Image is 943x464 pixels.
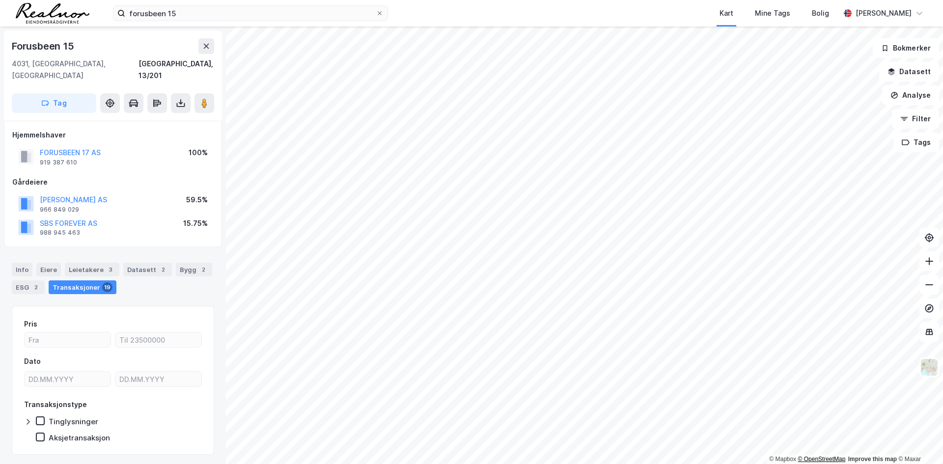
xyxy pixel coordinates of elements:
[40,206,79,214] div: 966 849 029
[12,129,214,141] div: Hjemmelshaver
[123,263,172,276] div: Datasett
[125,6,376,21] input: Søk på adresse, matrikkel, gårdeiere, leietakere eller personer
[49,280,116,294] div: Transaksjoner
[106,265,115,274] div: 3
[848,456,897,463] a: Improve this map
[892,109,939,129] button: Filter
[24,355,41,367] div: Dato
[12,93,96,113] button: Tag
[49,417,98,426] div: Tinglysninger
[882,85,939,105] button: Analyse
[25,332,111,347] input: Fra
[12,263,32,276] div: Info
[176,263,212,276] div: Bygg
[36,263,61,276] div: Eiere
[879,62,939,82] button: Datasett
[40,229,80,237] div: 988 945 463
[115,332,201,347] input: Til 23500000
[115,372,201,386] input: DD.MM.YYYY
[856,7,912,19] div: [PERSON_NAME]
[139,58,214,82] div: [GEOGRAPHIC_DATA], 13/201
[24,318,37,330] div: Pris
[65,263,119,276] div: Leietakere
[189,147,208,159] div: 100%
[12,58,139,82] div: 4031, [GEOGRAPHIC_DATA], [GEOGRAPHIC_DATA]
[31,282,41,292] div: 2
[920,358,939,377] img: Z
[894,417,943,464] iframe: Chat Widget
[12,176,214,188] div: Gårdeiere
[198,265,208,274] div: 2
[720,7,733,19] div: Kart
[769,456,796,463] a: Mapbox
[894,417,943,464] div: Kontrollprogram for chat
[893,133,939,152] button: Tags
[158,265,168,274] div: 2
[798,456,846,463] a: OpenStreetMap
[12,280,45,294] div: ESG
[25,372,111,386] input: DD.MM.YYYY
[812,7,829,19] div: Bolig
[49,433,110,442] div: Aksjetransaksjon
[16,3,89,24] img: realnor-logo.934646d98de889bb5806.png
[183,218,208,229] div: 15.75%
[102,282,112,292] div: 19
[12,38,76,54] div: Forusbeen 15
[24,399,87,410] div: Transaksjonstype
[186,194,208,206] div: 59.5%
[873,38,939,58] button: Bokmerker
[40,159,77,166] div: 919 387 610
[755,7,790,19] div: Mine Tags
